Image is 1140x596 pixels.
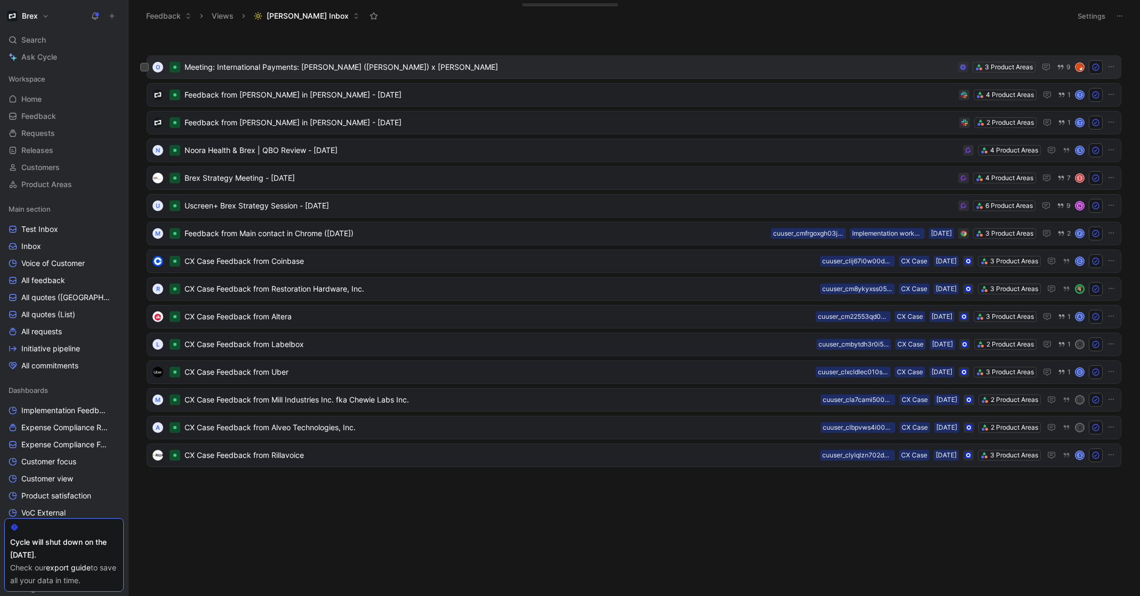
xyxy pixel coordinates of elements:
[4,108,124,124] a: Feedback
[1056,89,1073,101] button: 1
[4,91,124,107] a: Home
[936,256,957,267] div: [DATE]
[9,385,48,396] span: Dashboards
[147,416,1121,439] a: ACX Case Feedback from Alveo Technologies, Inc.2 Product Areas[DATE]CX Casecuuser_clbpvws4i000b0n...
[4,505,124,521] a: VoC External
[21,508,66,518] span: VoC External
[932,339,953,350] div: [DATE]
[1067,369,1071,375] span: 1
[4,420,124,436] a: Expense Compliance Requests
[4,488,124,504] a: Product satisfaction
[184,393,816,406] span: CX Case Feedback from Mill Industries Inc. fka Chewie Labs Inc.
[21,439,111,450] span: Expense Compliance Feedback
[1056,339,1073,350] button: 1
[184,449,816,462] span: CX Case Feedback from Rillavoice
[147,360,1121,384] a: logoCX Case Feedback from Uber3 Product Areas[DATE]CX Casecuuser_clxcldlec010s0f32zhgeny6s1C
[10,536,118,561] div: Cycle will shut down on the [DATE].
[184,199,954,212] span: Uscreen+ Brex Strategy Session - [DATE]
[147,444,1121,467] a: logoCX Case Feedback from Rillavoice3 Product Areas[DATE]CX Casecuuser_clylqlzn702dg0f91xb8zat9wS
[184,88,954,101] span: Feedback from [PERSON_NAME] in [PERSON_NAME] - [DATE]
[4,402,124,418] a: Implementation Feedback
[902,394,928,405] div: CX Case
[1076,147,1083,154] div: S
[990,284,1038,294] div: 3 Product Areas
[184,172,954,184] span: Brex Strategy Meeting - [DATE]
[184,61,953,74] span: Meeting: International Payments: [PERSON_NAME] ([PERSON_NAME]) x [PERSON_NAME]
[147,111,1121,134] a: logoFeedback from [PERSON_NAME] in [PERSON_NAME] - [DATE]2 Product Areas1T
[936,450,957,461] div: [DATE]
[21,405,109,416] span: Implementation Feedback
[818,339,889,350] div: cuuser_cmbytdh3r0i5u0h44kdqefufw
[991,394,1038,405] div: 2 Product Areas
[152,339,163,350] div: L
[152,90,163,100] img: logo
[4,471,124,487] a: Customer view
[22,11,38,21] h1: Brex
[21,360,78,371] span: All commitments
[1076,452,1083,459] div: S
[152,117,163,128] img: logo
[4,341,124,357] a: Initiative pipeline
[21,51,57,63] span: Ask Cycle
[152,145,163,156] div: N
[249,8,364,24] button: [PERSON_NAME] Inbox
[184,338,812,351] span: CX Case Feedback from Labelbox
[823,394,893,405] div: cuuser_cla7cami500030old5edd4976
[207,8,238,24] button: Views
[4,71,124,87] div: Workspace
[147,305,1121,328] a: logoCX Case Feedback from Altera3 Product Areas[DATE]CX Casecuuser_cm22553qd00yr0j02j2jqe5or1A
[932,311,952,322] div: [DATE]
[1076,174,1083,182] div: I
[823,422,893,433] div: cuuser_clbpvws4i000b0npbmy4fd1ug
[21,456,76,467] span: Customer focus
[21,473,73,484] span: Customer view
[267,11,349,21] span: [PERSON_NAME] Inbox
[152,284,163,294] div: R
[21,34,46,46] span: Search
[1055,61,1073,73] button: 9
[4,289,124,305] a: All quotes ([GEOGRAPHIC_DATA])
[986,339,1034,350] div: 2 Product Areas
[184,310,812,323] span: CX Case Feedback from Altera
[10,561,118,587] div: Check our to save all your data in time.
[152,367,163,377] img: logo
[897,311,923,322] div: CX Case
[818,367,888,377] div: cuuser_clxcldlec010s0f32zhgeny6s
[21,111,56,122] span: Feedback
[897,339,924,350] div: CX Case
[184,283,816,295] span: CX Case Feedback from Restoration Hardware, Inc.
[902,422,928,433] div: CX Case
[184,255,816,268] span: CX Case Feedback from Coinbase
[21,258,85,269] span: Voice of Customer
[4,201,124,217] div: Main section
[901,284,927,294] div: CX Case
[1076,341,1083,348] div: R
[1076,285,1083,293] img: avatar
[21,490,91,501] span: Product satisfaction
[21,343,80,354] span: Initiative pipeline
[184,116,955,129] span: Feedback from [PERSON_NAME] in [PERSON_NAME] - [DATE]
[1076,257,1083,265] div: C
[985,173,1033,183] div: 4 Product Areas
[932,367,952,377] div: [DATE]
[1067,230,1071,237] span: 2
[1056,311,1073,323] button: 1
[152,394,163,405] div: M
[936,284,957,294] div: [DATE]
[936,394,957,405] div: [DATE]
[1076,63,1083,71] img: avatar
[4,272,124,288] a: All feedback
[1076,119,1083,126] div: T
[1076,424,1083,431] div: B
[4,238,124,254] a: Inbox
[4,49,124,65] a: Ask Cycle
[21,94,42,104] span: Home
[986,117,1034,128] div: 2 Product Areas
[147,194,1121,218] a: UUscreen+ Brex Strategy Session - [DATE]6 Product Areas9N
[986,90,1034,100] div: 4 Product Areas
[184,366,812,378] span: CX Case Feedback from Uber
[1066,203,1071,209] span: 9
[4,382,124,398] div: Dashboards
[184,227,767,240] span: Feedback from Main contact in Chrome ([DATE])
[21,241,41,252] span: Inbox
